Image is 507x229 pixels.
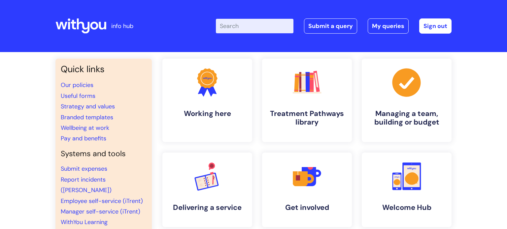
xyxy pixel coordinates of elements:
input: Search [216,19,293,33]
p: info hub [111,21,133,31]
a: Report incidents ([PERSON_NAME]) [61,176,112,194]
a: Get involved [262,153,352,227]
a: Strategy and values [61,102,115,110]
a: Submit a query [304,18,357,34]
a: Branded templates [61,113,113,121]
h4: Systems and tools [61,149,147,158]
a: Manager self-service (iTrent) [61,208,140,215]
h4: Treatment Pathways library [267,109,347,127]
h4: Working here [168,109,247,118]
h4: Get involved [267,203,347,212]
h4: Delivering a service [168,203,247,212]
a: Employee self-service (iTrent) [61,197,143,205]
a: Useful forms [61,92,95,100]
a: Pay and benefits [61,134,106,142]
a: Working here [162,59,252,142]
div: | - [216,18,452,34]
a: Treatment Pathways library [262,59,352,142]
a: Submit expenses [61,165,107,173]
a: Welcome Hub [362,153,452,227]
a: Sign out [419,18,452,34]
a: Delivering a service [162,153,252,227]
a: WithYou Learning [61,218,108,226]
h4: Welcome Hub [367,203,446,212]
a: My queries [368,18,409,34]
h4: Managing a team, building or budget [367,109,446,127]
h3: Quick links [61,64,147,74]
a: Wellbeing at work [61,124,109,132]
a: Our policies [61,81,93,89]
a: Managing a team, building or budget [362,59,452,142]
